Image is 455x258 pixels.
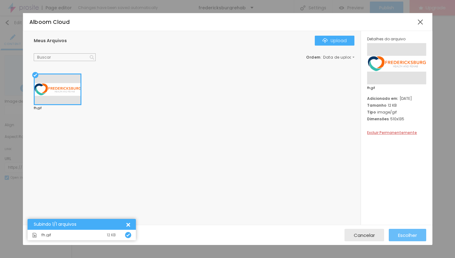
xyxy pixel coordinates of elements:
span: fh.gif [41,233,51,237]
button: IconeUpload [315,36,354,46]
span: Dimensões [367,116,389,122]
span: Ordem [306,55,321,60]
div: 12 KB [107,233,116,237]
div: Upload [323,38,347,43]
img: Icone [126,233,130,237]
span: fh.gif [367,87,426,90]
span: Escolher [398,233,417,238]
span: Excluir Permanentemente [367,130,417,135]
div: Subindo 1/1 arquivos [34,222,125,227]
img: Icone [32,233,37,238]
button: Cancelar [344,229,384,241]
span: Tipo [367,109,376,115]
img: Icone [90,55,94,60]
span: Cancelar [354,233,375,238]
span: Adicionado em: [367,96,398,101]
div: [DATE] [367,96,426,101]
div: fh.gif [34,107,81,110]
span: Meus Arquivos [34,38,67,44]
span: Alboom Cloud [29,18,70,26]
input: Buscar [34,53,96,61]
span: Tamanho [367,103,386,108]
span: Detalhes do arquivo [367,36,405,42]
div: image/gif [367,109,426,115]
div: : [306,56,354,59]
span: Data de upload [323,56,355,59]
div: 510x135 [367,116,426,122]
button: Escolher [389,229,426,241]
div: 12 KB [367,103,426,108]
img: Icone [323,38,327,43]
